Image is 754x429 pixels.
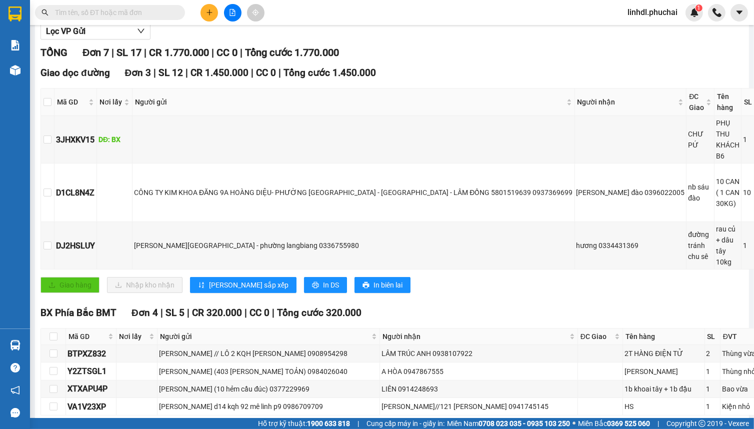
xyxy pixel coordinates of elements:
[185,67,188,78] span: |
[119,331,147,342] span: Nơi lấy
[116,46,141,58] span: SL 17
[382,331,567,342] span: Người nhận
[705,328,720,345] th: SL
[688,128,712,150] div: CHƯ PỨ
[57,96,86,107] span: Mã GD
[323,279,339,290] span: In DS
[190,67,248,78] span: CR 1.450.000
[159,383,378,394] div: [PERSON_NAME] (10 hẻm cầu đúc) 0377229969
[240,46,242,58] span: |
[10,363,20,372] span: question-circle
[258,418,350,429] span: Hỗ trợ kỹ thuật:
[40,23,150,39] button: Lọc VP Gửi
[716,176,739,209] div: 10 CAN ( 1 CAN 30KG)
[735,8,744,17] span: caret-down
[607,419,650,427] strong: 0369 525 060
[99,96,122,107] span: Nơi lấy
[216,46,237,58] span: CC 0
[245,46,339,58] span: Tổng cước 1.770.000
[137,27,145,35] span: down
[362,281,369,289] span: printer
[373,279,402,290] span: In biên lai
[252,9,259,16] span: aim
[447,418,570,429] span: Miền Nam
[159,401,378,412] div: [PERSON_NAME] d14 kqh 92 mê linh p9 0986709709
[209,279,288,290] span: [PERSON_NAME] sắp xếp
[160,307,163,318] span: |
[716,117,739,161] div: PHỤ THU KHÁCH B6
[229,9,236,16] span: file-add
[46,25,85,37] span: Lọc VP Gửi
[381,401,575,412] div: [PERSON_NAME]//121 [PERSON_NAME] 0941745145
[158,67,183,78] span: SL 12
[66,362,116,380] td: Y2ZTSGL1
[256,67,276,78] span: CC 0
[211,46,214,58] span: |
[165,307,184,318] span: SL 5
[67,400,114,413] div: VA1V23XP
[712,8,721,17] img: phone-icon
[354,277,410,293] button: printerIn biên lai
[657,418,659,429] span: |
[624,348,702,359] div: 2T HÀNG ĐIỆN TỬ
[134,187,573,198] div: CÔNG TY KIM KHOA ĐĂNG 9A HOÀNG DIỆU- PHƯỜNG [GEOGRAPHIC_DATA] - [GEOGRAPHIC_DATA] - LÂM ĐỒNG 5801...
[277,307,361,318] span: Tổng cước 320.000
[98,134,130,145] div: DĐ: BX
[381,383,575,394] div: LIÊN 0914248693
[714,88,741,116] th: Tên hàng
[706,401,718,412] div: 1
[159,348,378,359] div: [PERSON_NAME] // LÔ 2 KQH [PERSON_NAME] 0908954298
[54,163,97,222] td: D1CL8N4Z
[55,7,173,18] input: Tìm tên, số ĐT hoặc mã đơn
[40,46,67,58] span: TỔNG
[200,4,218,21] button: plus
[706,383,718,394] div: 1
[8,6,21,21] img: logo-vxr
[730,4,748,21] button: caret-down
[716,223,739,267] div: rau củ + dâu tây 10kg
[111,46,114,58] span: |
[251,67,253,78] span: |
[68,331,106,342] span: Mã GD
[67,347,114,360] div: BTPXZ832
[312,281,319,289] span: printer
[623,328,704,345] th: Tên hàng
[244,307,247,318] span: |
[125,67,151,78] span: Đơn 3
[578,418,650,429] span: Miền Bắc
[357,418,359,429] span: |
[40,307,116,318] span: BX Phía Bắc BMT
[67,365,114,377] div: Y2ZTSGL1
[478,419,570,427] strong: 0708 023 035 - 0935 103 250
[198,281,205,289] span: sort-ascending
[10,408,20,417] span: message
[272,307,274,318] span: |
[249,307,269,318] span: CC 0
[706,348,718,359] div: 2
[66,380,116,398] td: XTXAPU4P
[206,9,213,16] span: plus
[192,307,242,318] span: CR 320.000
[283,67,376,78] span: Tổng cước 1.450.000
[247,4,264,21] button: aim
[576,187,685,198] div: [PERSON_NAME] đào 0396022005
[149,46,209,58] span: CR 1.770.000
[40,67,110,78] span: Giao dọc đường
[66,398,116,415] td: VA1V23XP
[153,67,156,78] span: |
[624,401,702,412] div: HS
[41,9,48,16] span: search
[743,187,753,198] div: 10
[190,277,296,293] button: sort-ascending[PERSON_NAME] sắp xếp
[66,345,116,362] td: BTPXZ832
[690,8,699,17] img: icon-new-feature
[10,65,20,75] img: warehouse-icon
[624,366,702,377] div: [PERSON_NAME]
[40,277,99,293] button: uploadGiao hàng
[131,307,158,318] span: Đơn 4
[304,277,347,293] button: printerIn DS
[580,331,613,342] span: ĐC Giao
[56,239,95,252] div: DJ2HSLUY
[688,181,712,203] div: nb sáu đào
[619,6,685,18] span: linhdl.phuchai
